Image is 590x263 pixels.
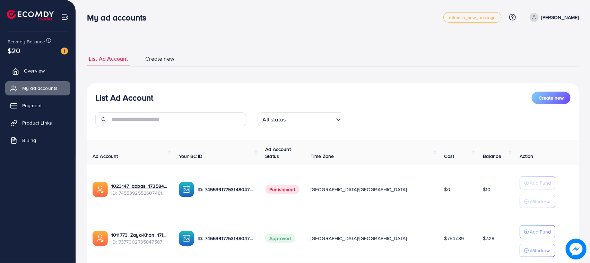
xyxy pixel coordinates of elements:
[444,235,464,242] span: $7547.89
[443,12,502,23] a: adreach_new_package
[22,85,58,92] span: My ad accounts
[539,94,564,101] span: Create new
[483,153,501,160] span: Balance
[258,112,344,126] div: Search for option
[24,67,45,74] span: Overview
[5,64,70,78] a: Overview
[520,225,555,238] button: Add Fund
[311,153,334,160] span: Time Zone
[532,92,571,104] button: Create new
[22,119,52,126] span: Product Links
[530,179,551,187] p: Add Fund
[111,183,168,197] div: <span class='underline'>1023147_abbas_1735843853887</span></br>7455392552607481857
[179,231,194,246] img: ic-ba-acc.ded83a64.svg
[5,81,70,95] a: My ad accounts
[483,186,491,193] span: $10
[198,234,254,243] p: ID: 7455391775314804752
[179,153,203,160] span: Your BC ID
[444,186,450,193] span: $0
[311,186,407,193] span: [GEOGRAPHIC_DATA]/[GEOGRAPHIC_DATA]
[288,113,333,125] input: Search for option
[483,235,495,242] span: $7.28
[520,244,555,257] button: Withdraw
[7,10,54,20] img: logo
[111,189,168,196] span: ID: 7455392552607481857
[5,133,70,147] a: Billing
[520,153,533,160] span: Action
[8,38,45,45] span: Ecomdy Balance
[520,195,555,208] button: Withdraw
[111,238,168,245] span: ID: 7377002735847587841
[5,116,70,130] a: Product Links
[8,45,20,56] span: $20
[530,246,550,255] p: Withdraw
[566,239,587,260] img: image
[311,235,407,242] span: [GEOGRAPHIC_DATA]/[GEOGRAPHIC_DATA]
[61,13,69,21] img: menu
[145,55,174,63] span: Create new
[61,48,68,54] img: image
[5,99,70,112] a: Payment
[527,13,579,22] a: [PERSON_NAME]
[530,197,550,206] p: Withdraw
[265,185,300,194] span: Punishment
[89,55,128,63] span: List Ad Account
[444,153,454,160] span: Cost
[93,182,108,197] img: ic-ads-acc.e4c84228.svg
[520,176,555,189] button: Add Fund
[95,93,153,103] h3: List Ad Account
[449,15,496,20] span: adreach_new_package
[87,12,152,23] h3: My ad accounts
[530,228,551,236] p: Add Fund
[22,102,42,109] span: Payment
[111,183,168,189] a: 1023147_abbas_1735843853887
[265,146,291,160] span: Ad Account Status
[265,234,295,243] span: Approved
[111,231,168,238] a: 1011773_Zaya-Khan_1717592302951
[541,13,579,22] p: [PERSON_NAME]
[93,153,118,160] span: Ad Account
[111,231,168,246] div: <span class='underline'>1011773_Zaya-Khan_1717592302951</span></br>7377002735847587841
[261,114,287,125] span: All status
[22,137,36,144] span: Billing
[93,231,108,246] img: ic-ads-acc.e4c84228.svg
[179,182,194,197] img: ic-ba-acc.ded83a64.svg
[198,185,254,194] p: ID: 7455391775314804752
